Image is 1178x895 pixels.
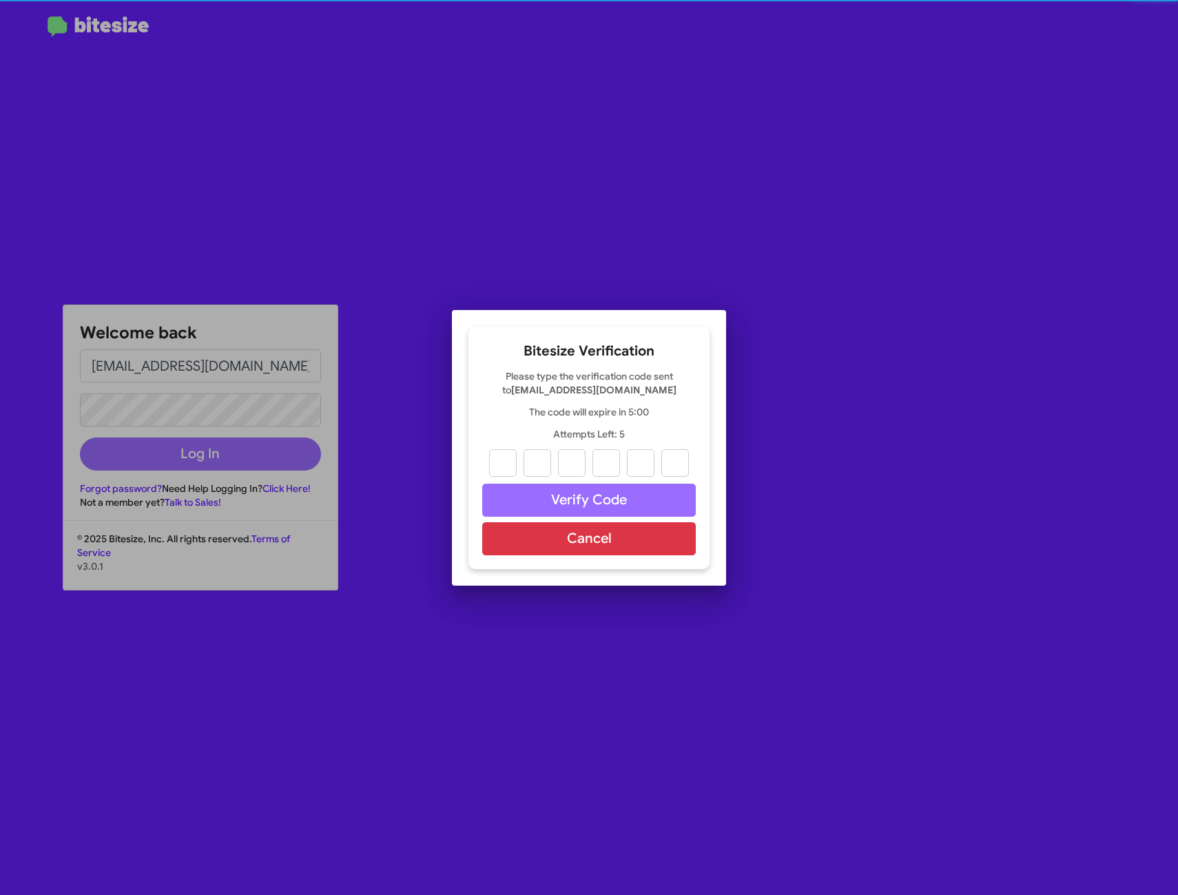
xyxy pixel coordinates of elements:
h2: Bitesize Verification [482,340,696,362]
button: Cancel [482,522,696,555]
button: Verify Code [482,484,696,517]
p: Please type the verification code sent to [482,369,696,397]
p: The code will expire in 5:00 [482,405,696,419]
strong: [EMAIL_ADDRESS][DOMAIN_NAME] [511,384,676,396]
p: Attempts Left: 5 [482,427,696,441]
